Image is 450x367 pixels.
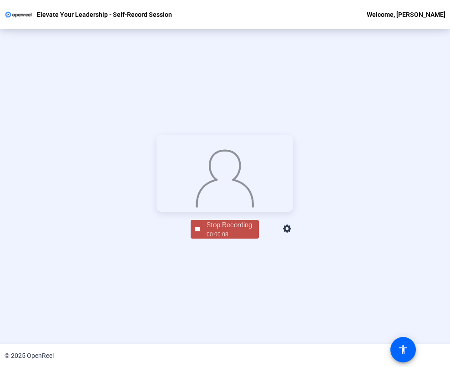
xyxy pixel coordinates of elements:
div: Stop Recording [207,220,252,230]
div: 00:00:08 [207,230,252,239]
img: OpenReel logo [5,10,32,19]
mat-icon: accessibility [398,344,409,355]
div: © 2025 OpenReel [5,351,54,361]
p: Elevate Your Leadership - Self-Record Session [37,9,172,20]
button: Stop Recording00:00:08 [191,220,259,239]
div: Welcome, [PERSON_NAME] [367,9,445,20]
img: overlay [196,146,255,208]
